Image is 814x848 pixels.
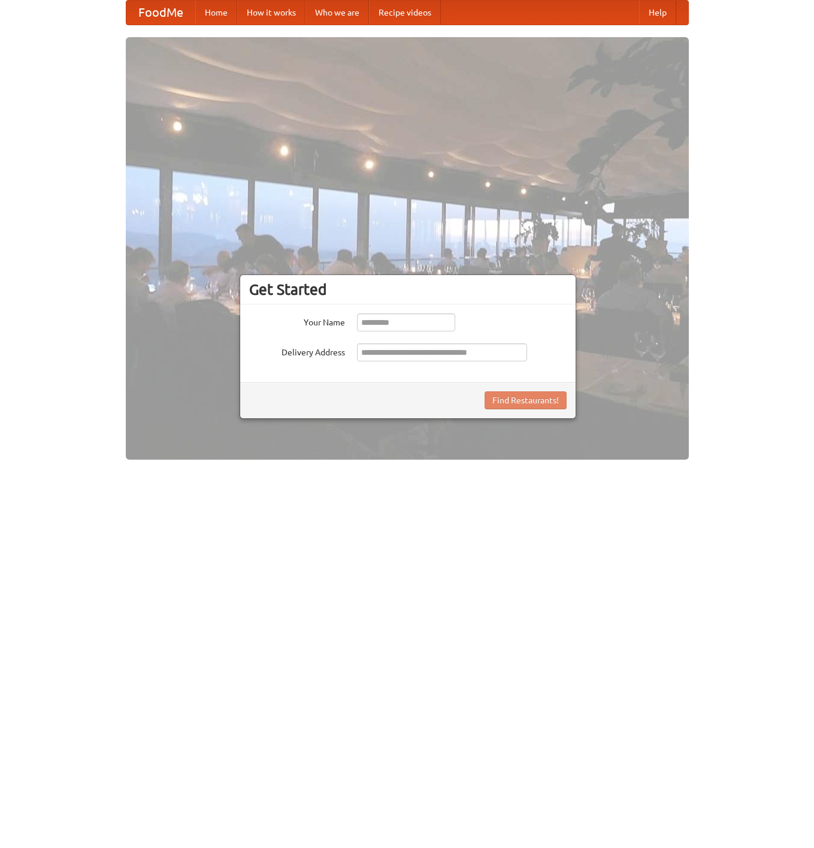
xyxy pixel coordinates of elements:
[305,1,369,25] a: Who we are
[195,1,237,25] a: Home
[485,391,567,409] button: Find Restaurants!
[237,1,305,25] a: How it works
[639,1,676,25] a: Help
[126,1,195,25] a: FoodMe
[249,343,345,358] label: Delivery Address
[249,313,345,328] label: Your Name
[369,1,441,25] a: Recipe videos
[249,280,567,298] h3: Get Started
